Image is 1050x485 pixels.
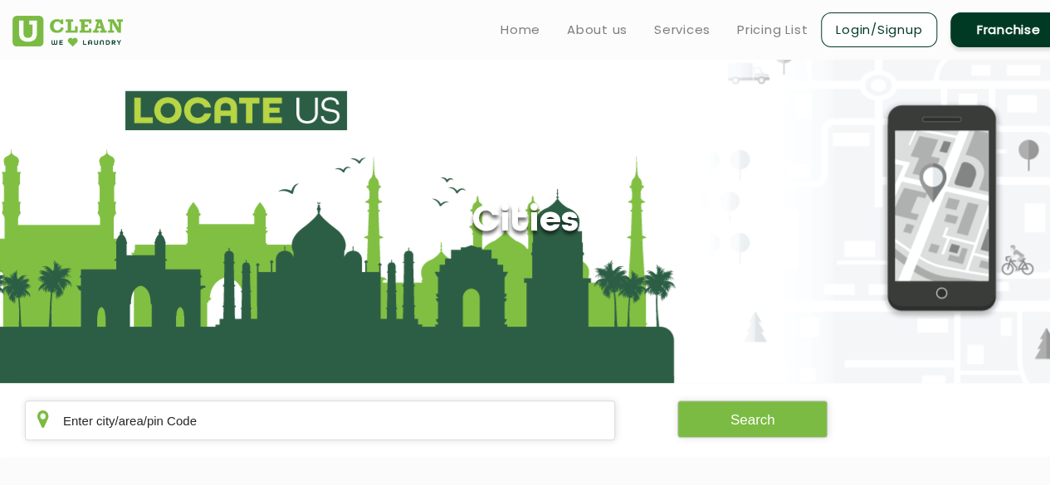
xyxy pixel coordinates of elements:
[501,20,540,40] a: Home
[677,400,828,438] button: Search
[821,12,937,47] a: Login/Signup
[12,16,123,46] img: UClean Laundry and Dry Cleaning
[737,20,808,40] a: Pricing List
[567,20,628,40] a: About us
[471,201,579,243] h1: Cities
[25,400,615,440] input: Enter city/area/pin Code
[654,20,711,40] a: Services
